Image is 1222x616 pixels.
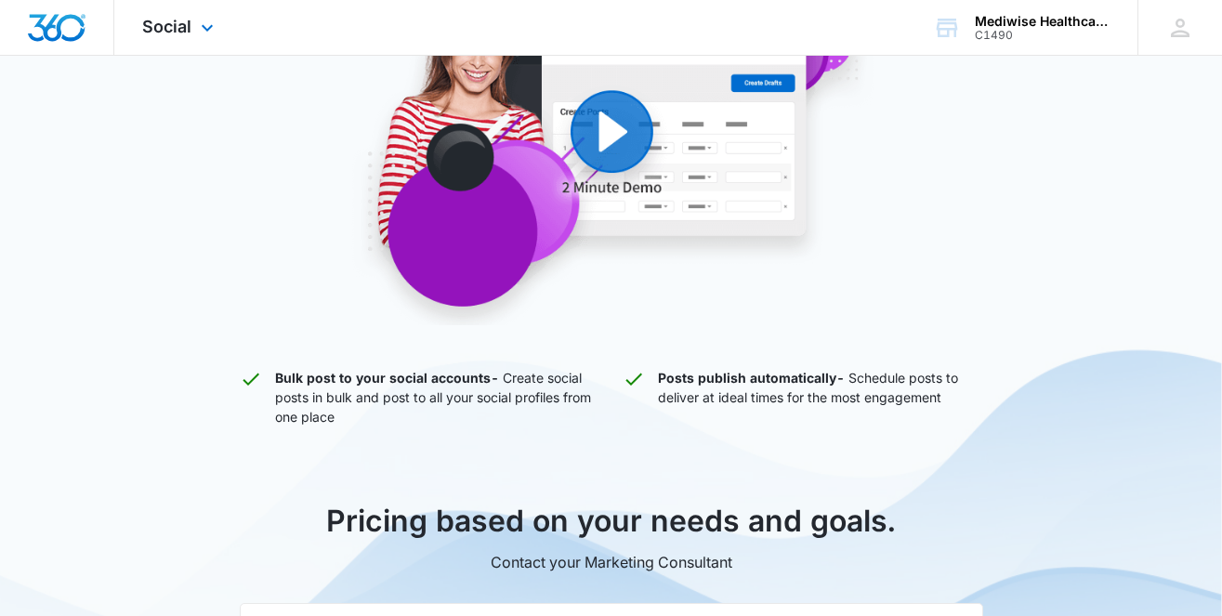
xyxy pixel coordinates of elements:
[658,368,983,426] p: Schedule posts to deliver at ideal times for the most engagement
[275,370,499,386] strong: Bulk post to your social accounts -
[240,551,983,573] p: Contact your Marketing Consultant
[275,368,600,426] p: Create social posts in bulk and post to all your social profiles from one place
[975,29,1110,42] div: account id
[975,14,1110,29] div: account name
[240,499,983,544] h2: Pricing based on your needs and goals.
[142,17,191,36] span: Social
[658,370,845,386] strong: Posts publish automatically -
